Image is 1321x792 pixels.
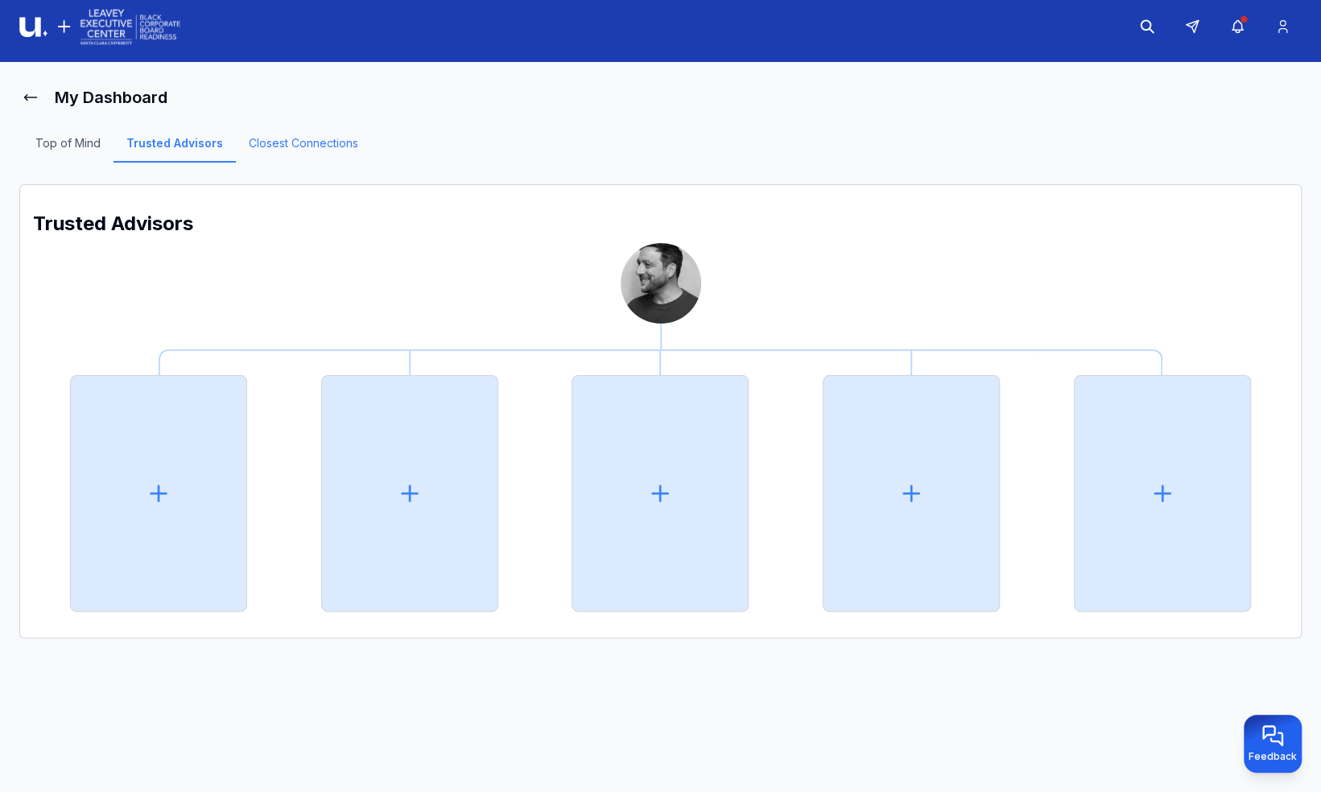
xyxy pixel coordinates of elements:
[114,135,236,163] a: Trusted Advisors
[1249,750,1297,763] span: Feedback
[621,243,701,324] img: Headshot.jpg
[55,86,167,109] h1: My Dashboard
[1244,715,1302,773] button: Provide feedback
[23,135,114,163] a: Top of Mind
[236,135,371,163] a: Closest Connections
[33,211,1288,237] h1: Trusted Advisors
[19,6,180,47] img: Logo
